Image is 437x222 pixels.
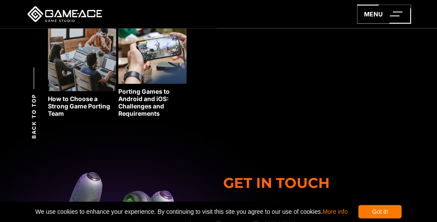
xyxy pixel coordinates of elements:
[48,29,116,117] a: How to Choose a Strong Game Porting Team
[358,205,402,219] div: Got it!
[323,208,348,215] a: More info
[48,29,116,91] img: Related
[30,94,38,139] span: Back to top
[118,22,187,84] img: Related
[118,22,187,117] a: Porting Games to Android and iOS: Challenges and Requirements
[35,205,348,219] span: We use cookies to enhance your experience. By continuing to visit this site you agree to our use ...
[357,5,411,24] a: menu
